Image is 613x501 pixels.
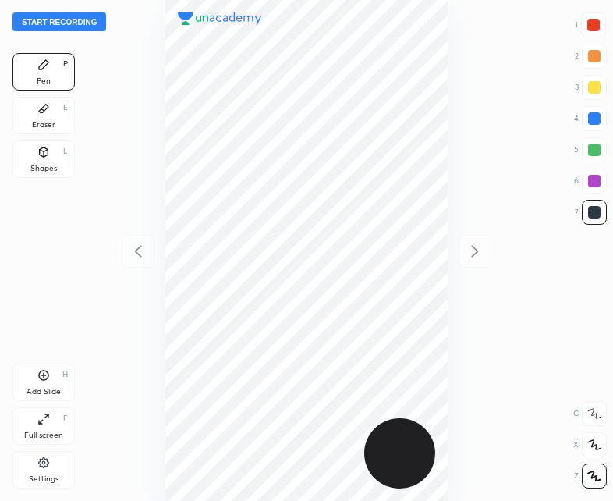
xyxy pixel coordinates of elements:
div: Eraser [32,121,55,129]
div: L [63,147,68,155]
div: 3 [575,75,607,100]
div: Pen [37,77,51,85]
div: 5 [574,137,607,162]
div: Settings [29,475,58,483]
div: Full screen [24,432,63,439]
div: 2 [575,44,607,69]
div: H [62,371,68,378]
div: Z [574,464,607,489]
div: E [63,104,68,112]
div: Shapes [30,165,57,172]
div: 6 [574,169,607,194]
div: Add Slide [27,388,61,396]
img: logo.38c385cc.svg [178,12,262,25]
div: C [573,401,607,426]
div: 4 [574,106,607,131]
div: F [63,414,68,422]
div: 7 [575,200,607,225]
button: Start recording [12,12,106,31]
div: 1 [575,12,606,37]
div: P [63,60,68,68]
div: X [573,432,607,457]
